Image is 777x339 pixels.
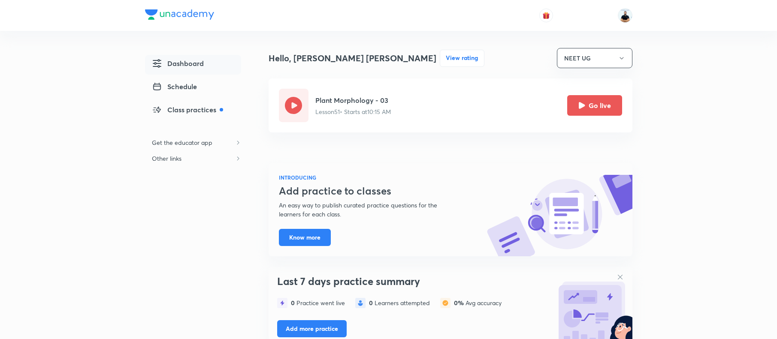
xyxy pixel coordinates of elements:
[277,320,347,337] button: Add more practice
[145,9,214,20] img: Company Logo
[277,298,287,308] img: statistics
[152,58,204,69] span: Dashboard
[557,48,632,68] button: NEET UG
[440,298,450,308] img: statistics
[145,78,241,98] a: Schedule
[152,105,223,115] span: Class practices
[145,135,219,150] h6: Get the educator app
[291,300,345,306] div: Practice went live
[269,52,436,65] h4: Hello, [PERSON_NAME] [PERSON_NAME]
[567,95,622,116] button: Go live
[618,8,632,23] img: Subhash Chandra Yadav
[279,185,458,197] h3: Add practice to classes
[145,150,188,166] h6: Other links
[277,275,551,288] h3: Last 7 days practice summary
[355,298,366,308] img: statistics
[279,201,458,219] p: An easy way to publish curated practice questions for the learners for each class.
[487,175,632,256] img: know-more
[279,174,458,181] h6: INTRODUCING
[440,50,484,67] button: View rating
[454,300,502,306] div: Avg accuracy
[539,9,553,22] button: avatar
[145,55,241,75] a: Dashboard
[145,101,241,121] a: Class practices
[315,95,391,105] h5: Plant Morphology - 03
[454,299,466,307] span: 0%
[279,229,331,246] button: Know more
[145,9,214,22] a: Company Logo
[542,12,550,19] img: avatar
[369,300,430,306] div: Learners attempted
[291,299,296,307] span: 0
[315,107,391,116] p: Lesson 51 • Starts at 10:15 AM
[369,299,375,307] span: 0
[152,81,197,92] span: Schedule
